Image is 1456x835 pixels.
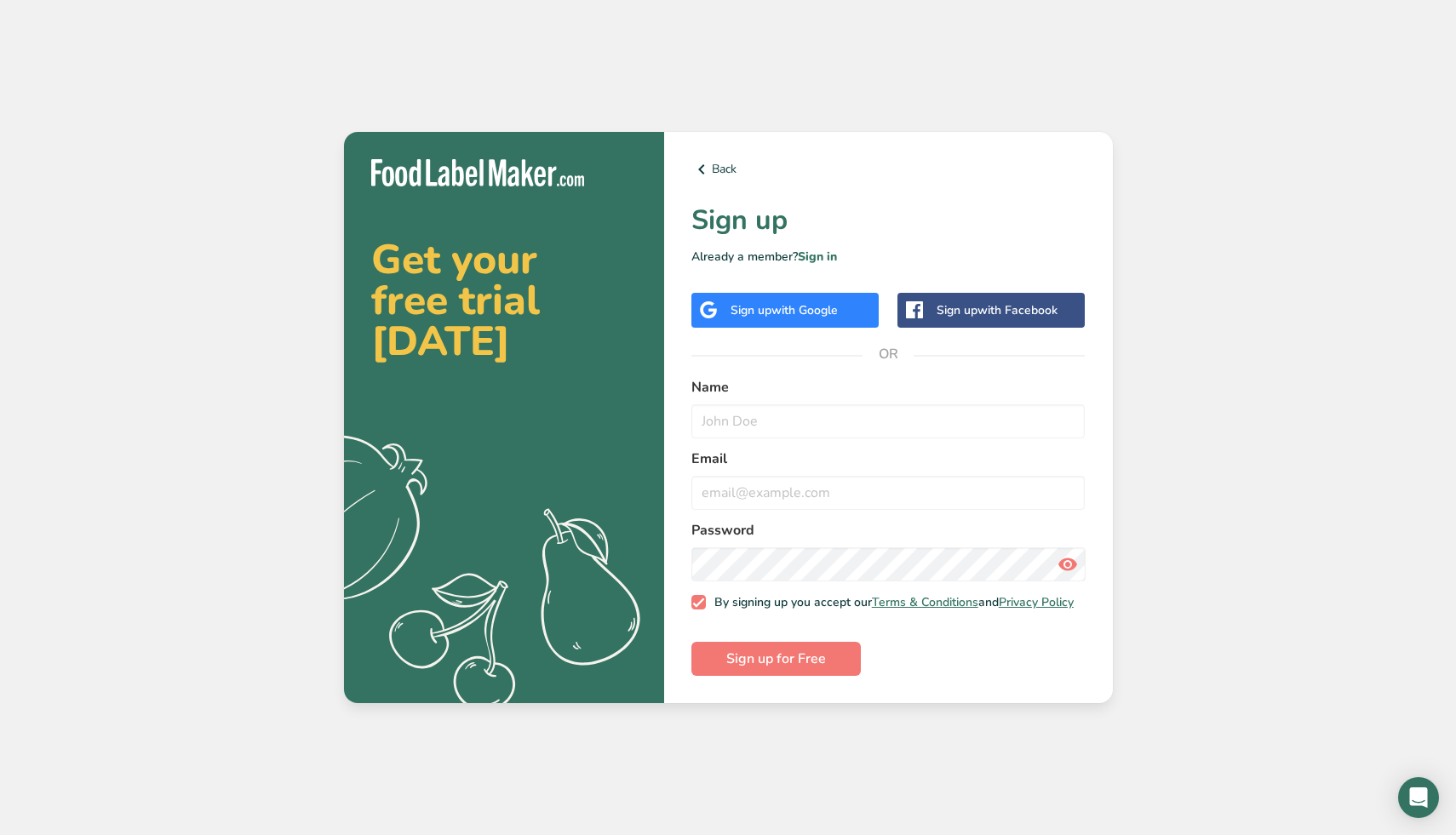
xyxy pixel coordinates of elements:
span: with Facebook [977,302,1058,318]
button: Sign up for Free [691,642,861,676]
h2: Get your free trial [DATE] [371,239,637,362]
span: Sign up for Free [726,649,826,669]
img: Food Label Maker [371,159,584,187]
label: Name [691,377,1086,397]
a: Sign in [798,249,837,265]
label: Password [691,520,1086,540]
span: with Google [771,302,838,318]
p: Already a member? [691,248,1086,266]
div: Sign up [731,301,838,319]
a: Privacy Policy [999,594,1074,610]
div: Open Intercom Messenger [1398,777,1439,818]
h1: Sign up [691,200,1086,241]
input: John Doe [691,404,1086,438]
span: OR [863,329,914,380]
a: Back [691,159,1086,180]
input: email@example.com [691,476,1086,510]
span: By signing up you accept our and [706,595,1074,610]
label: Email [691,449,1086,469]
a: Terms & Conditions [872,594,978,610]
div: Sign up [937,301,1058,319]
